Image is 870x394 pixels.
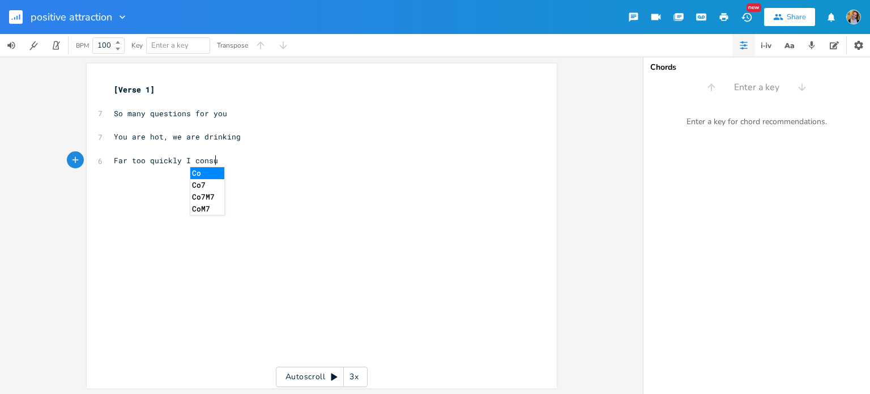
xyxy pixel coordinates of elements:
[650,63,863,71] div: Chords
[643,110,870,134] div: Enter a key for chord recommendations.
[114,155,218,166] span: Far too quickly I consu
[151,40,189,50] span: Enter a key
[114,108,227,118] span: So many questions for you
[76,43,89,49] div: BPM
[190,191,224,203] li: Co7M7
[190,167,224,179] li: Co
[190,203,224,215] li: CoM7
[846,10,861,24] img: Kirsty Knell
[131,42,143,49] div: Key
[747,3,761,12] div: New
[735,7,758,27] button: New
[344,367,364,387] div: 3x
[734,81,779,94] span: Enter a key
[764,8,815,26] button: Share
[114,84,155,95] span: [Verse 1]
[190,179,224,191] li: Co7
[31,12,112,22] span: positive attraction
[217,42,248,49] div: Transpose
[114,132,241,142] span: You are hot, we are drinking
[787,12,806,22] div: Share
[276,367,368,387] div: Autoscroll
